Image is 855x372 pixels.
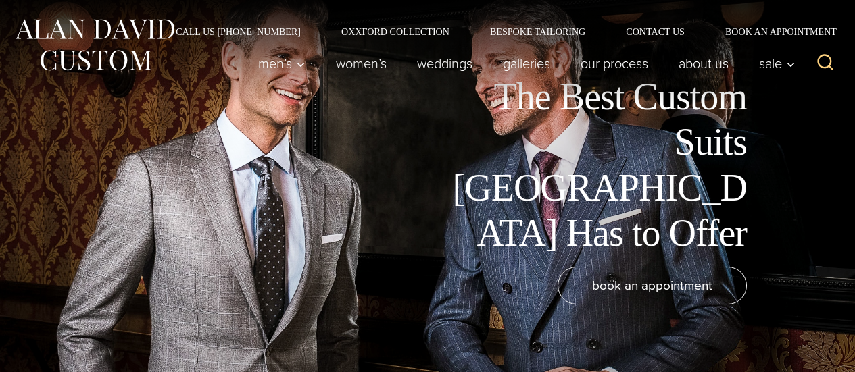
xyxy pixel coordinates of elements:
a: weddings [402,50,488,77]
nav: Primary Navigation [243,50,803,77]
a: Call Us [PHONE_NUMBER] [155,27,321,36]
a: Our Process [566,50,664,77]
img: Alan David Custom [14,15,176,75]
a: Contact Us [606,27,705,36]
a: About Us [664,50,744,77]
a: Oxxford Collection [321,27,470,36]
a: book an appointment [558,267,747,304]
a: Book an Appointment [705,27,841,36]
button: View Search Form [809,47,841,80]
nav: Secondary Navigation [155,27,841,36]
a: Bespoke Tailoring [470,27,606,36]
a: Women’s [321,50,402,77]
a: Galleries [488,50,566,77]
h1: The Best Custom Suits [GEOGRAPHIC_DATA] Has to Offer [443,74,747,256]
span: Men’s [258,57,306,70]
span: book an appointment [592,275,712,295]
span: Sale [759,57,796,70]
